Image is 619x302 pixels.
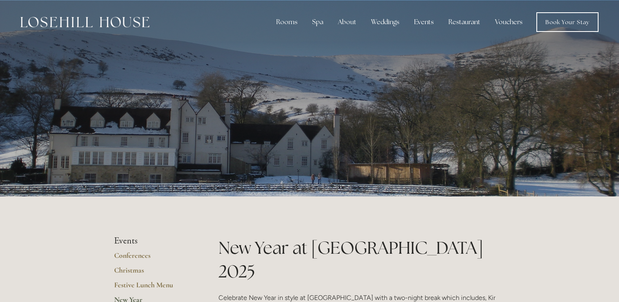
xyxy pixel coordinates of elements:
[365,14,406,30] div: Weddings
[114,266,192,280] a: Christmas
[270,14,304,30] div: Rooms
[114,236,192,246] li: Events
[442,14,487,30] div: Restaurant
[407,14,440,30] div: Events
[306,14,330,30] div: Spa
[331,14,363,30] div: About
[218,236,505,284] h1: New Year at [GEOGRAPHIC_DATA] 2025
[20,17,149,27] img: Losehill House
[536,12,599,32] a: Book Your Stay
[114,251,192,266] a: Conferences
[114,280,192,295] a: Festive Lunch Menu
[488,14,529,30] a: Vouchers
